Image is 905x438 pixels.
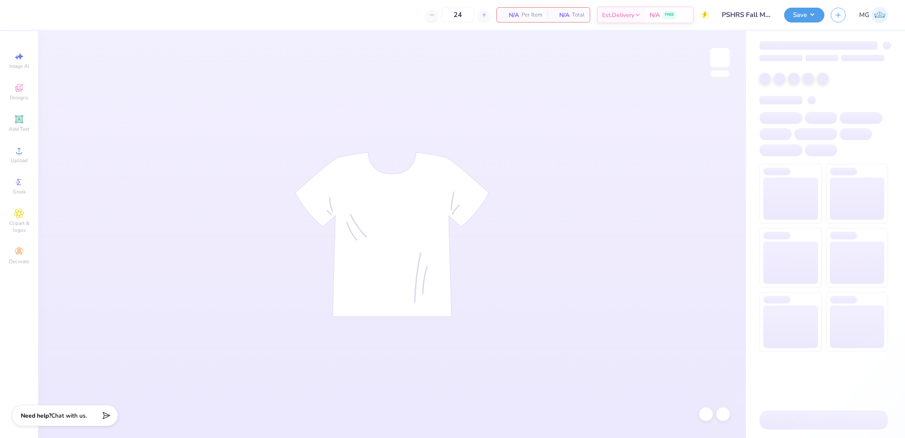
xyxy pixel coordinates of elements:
span: Clipart & logos [4,220,34,233]
span: MG [859,10,869,20]
span: Per Item [521,11,542,20]
input: – – [441,7,474,22]
span: Chat with us. [51,412,87,420]
a: MG [859,7,888,23]
img: Michael Galon [871,7,888,23]
span: N/A [502,11,519,20]
span: Add Text [9,126,29,132]
span: Decorate [9,258,29,265]
span: Greek [13,188,26,195]
button: Save [784,8,824,22]
span: N/A [650,11,660,20]
span: Est. Delivery [602,11,634,20]
strong: Need help? [21,412,51,420]
input: Untitled Design [715,6,778,23]
span: Upload [11,157,28,164]
img: tee-skeleton.svg [295,152,489,317]
span: Total [572,11,585,20]
span: FREE [665,12,674,18]
span: Designs [10,94,28,101]
span: Image AI [9,63,29,70]
span: N/A [552,11,569,20]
